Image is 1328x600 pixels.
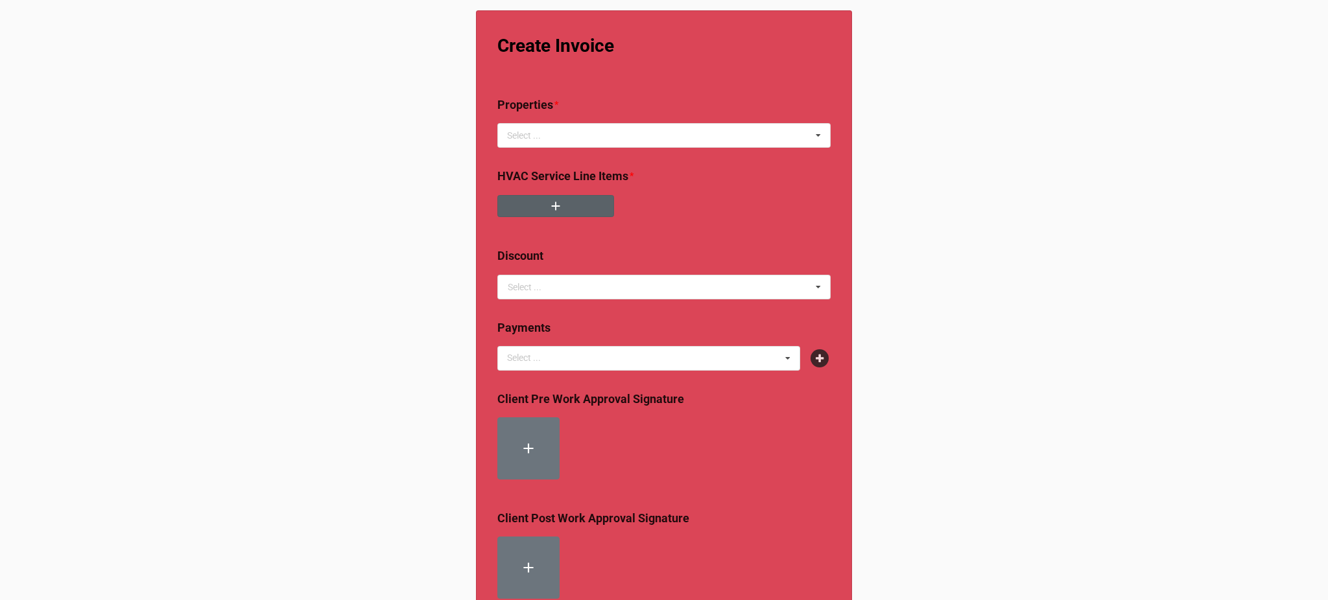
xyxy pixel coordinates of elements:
div: Select ... [504,351,560,365]
label: Client Pre Work Approval Signature [497,390,684,408]
b: Create Invoice [497,35,614,56]
div: Select ... [508,283,541,292]
label: Payments [497,319,551,337]
div: Select ... [504,128,560,143]
label: Client Post Work Approval Signature [497,509,689,527]
label: Properties [497,96,553,114]
label: Discount [497,247,543,265]
label: HVAC Service Line Items [497,167,628,185]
